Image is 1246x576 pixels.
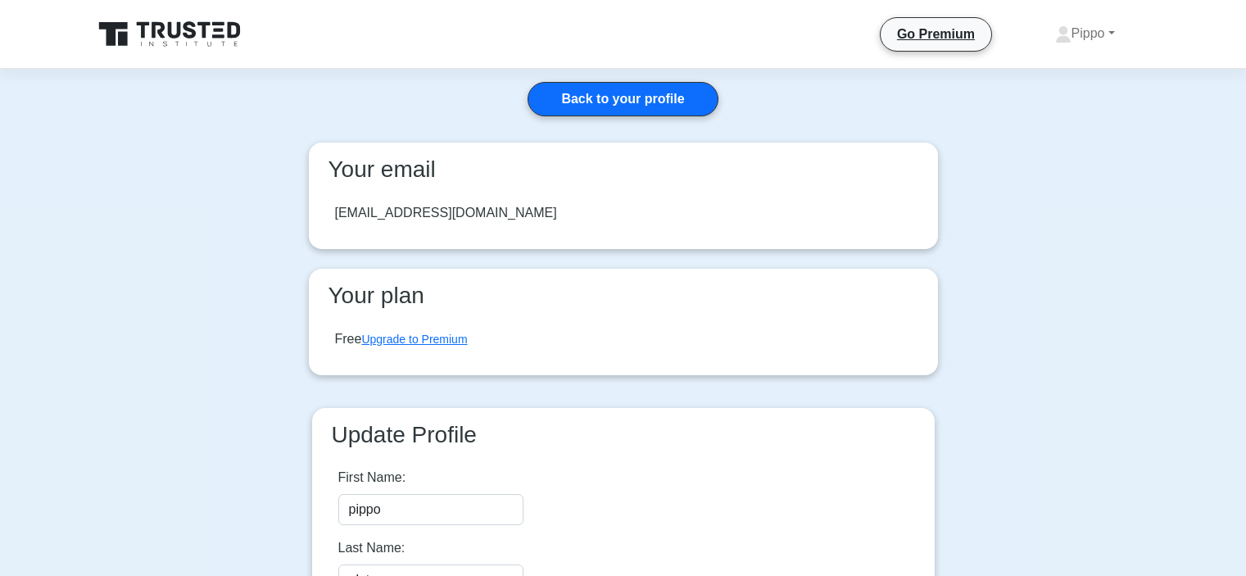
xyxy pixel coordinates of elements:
label: Last Name: [338,538,406,558]
a: Go Premium [887,24,985,44]
h3: Update Profile [325,421,922,449]
div: [EMAIL_ADDRESS][DOMAIN_NAME] [335,203,557,223]
h3: Your plan [322,282,925,310]
label: First Name: [338,468,406,488]
h3: Your email [322,156,925,184]
a: Back to your profile [528,82,718,116]
div: Free [335,329,468,349]
a: Upgrade to Premium [361,333,467,346]
a: Pippo [1016,17,1154,50]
